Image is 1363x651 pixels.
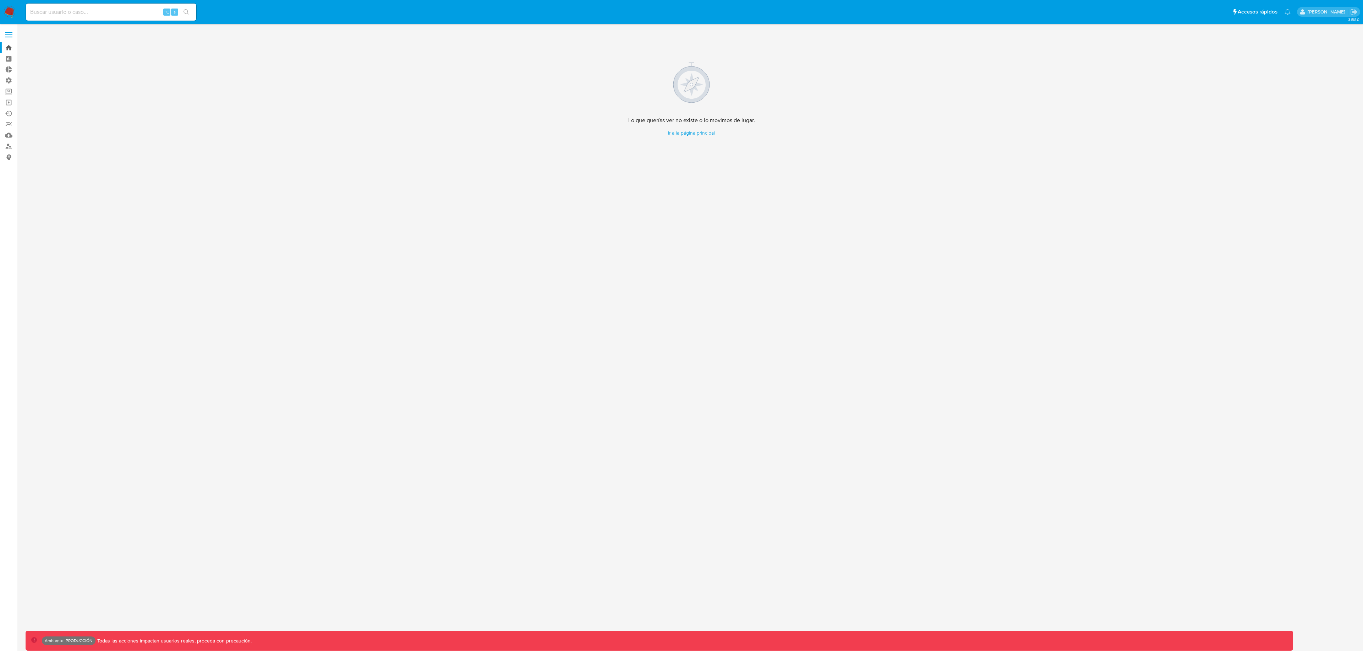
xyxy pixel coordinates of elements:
[628,130,755,136] a: Ir a la página principal
[45,639,93,642] p: Ambiente: PRODUCCIÓN
[628,117,755,124] h4: Lo que querías ver no existe o lo movimos de lugar.
[95,638,252,644] p: Todas las acciones impactan usuarios reales, proceda con precaución.
[1350,8,1358,16] a: Salir
[1285,9,1291,15] a: Notificaciones
[179,7,193,17] button: search-icon
[1308,9,1348,15] p: leandrojossue.ramirez@mercadolibre.com.co
[26,7,196,17] input: Buscar usuario o caso...
[174,9,176,15] span: s
[164,9,169,15] span: ⌥
[1238,8,1277,16] span: Accesos rápidos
